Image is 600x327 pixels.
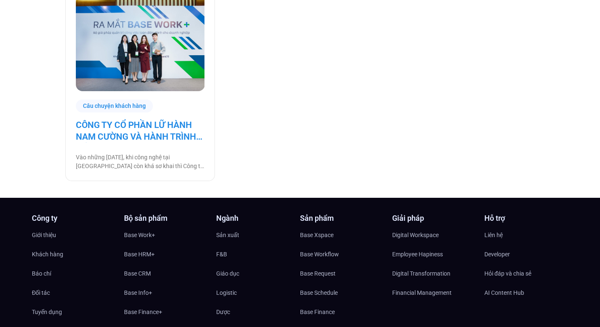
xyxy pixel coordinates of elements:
[32,229,116,241] a: Giới thiệu
[124,286,152,299] span: Base Info+
[392,267,476,280] a: Digital Transformation
[32,248,63,261] span: Khách hàng
[76,119,204,143] a: CÔNG TY CỔ PHẦN LỮ HÀNH NAM CƯỜNG VÀ HÀNH TRÌNH ĐỔI MỚI PHƯƠNG THỨC QUẢN TRỊ CÙNG BASE PLATFORM
[484,267,568,280] a: Hỏi đáp và chia sẻ
[124,306,162,318] span: Base Finance+
[124,229,155,241] span: Base Work+
[32,286,116,299] a: Đối tác
[216,267,239,280] span: Giáo dục
[32,248,116,261] a: Khách hàng
[32,215,116,222] h4: Công ty
[124,215,208,222] h4: Bộ sản phẩm
[216,229,300,241] a: Sản xuất
[300,215,384,222] h4: Sản phẩm
[392,229,439,241] span: Digital Workspace
[300,267,384,280] a: Base Request
[484,248,568,261] a: Developer
[300,267,336,280] span: Base Request
[32,306,116,318] a: Tuyển dụng
[300,248,339,261] span: Base Workflow
[216,267,300,280] a: Giáo dục
[76,153,204,171] p: Vào những [DATE], khi công nghệ tại [GEOGRAPHIC_DATA] còn khá sơ khai thì Công ty Cổ phần Lữ hành...
[484,229,568,241] a: Liên hệ
[484,286,524,299] span: AI Content Hub
[484,267,531,280] span: Hỏi đáp và chia sẻ
[300,229,334,241] span: Base Xspace
[124,267,151,280] span: Base CRM
[124,306,208,318] a: Base Finance+
[392,286,476,299] a: Financial Management
[32,267,51,280] span: Báo chí
[392,248,476,261] a: Employee Hapiness
[300,306,384,318] a: Base Finance
[32,306,62,318] span: Tuyển dụng
[32,286,50,299] span: Đối tác
[392,267,450,280] span: Digital Transformation
[32,229,56,241] span: Giới thiệu
[300,286,338,299] span: Base Schedule
[216,306,300,318] a: Dược
[124,286,208,299] a: Base Info+
[124,248,155,261] span: Base HRM+
[76,100,153,112] div: Câu chuyện khách hàng
[216,248,300,261] a: F&B
[216,286,300,299] a: Logistic
[300,229,384,241] a: Base Xspace
[216,286,237,299] span: Logistic
[300,306,335,318] span: Base Finance
[484,248,510,261] span: Developer
[124,248,208,261] a: Base HRM+
[300,286,384,299] a: Base Schedule
[124,229,208,241] a: Base Work+
[392,286,452,299] span: Financial Management
[216,306,230,318] span: Dược
[32,267,116,280] a: Báo chí
[300,248,384,261] a: Base Workflow
[484,229,503,241] span: Liên hệ
[484,215,568,222] h4: Hỗ trợ
[216,215,300,222] h4: Ngành
[124,267,208,280] a: Base CRM
[484,286,568,299] a: AI Content Hub
[392,248,443,261] span: Employee Hapiness
[216,248,227,261] span: F&B
[216,229,239,241] span: Sản xuất
[392,215,476,222] h4: Giải pháp
[392,229,476,241] a: Digital Workspace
